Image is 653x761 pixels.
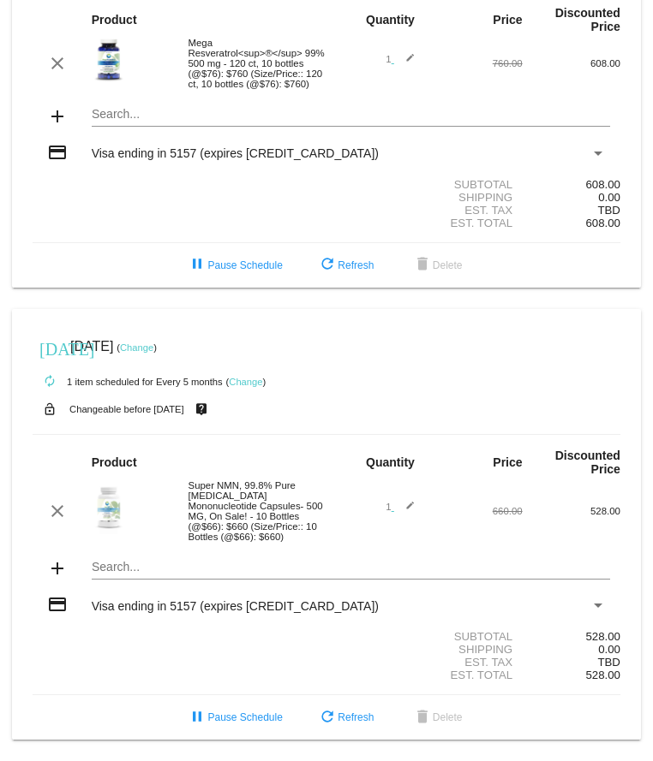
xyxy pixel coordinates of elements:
[394,53,415,74] mat-icon: edit
[187,708,207,728] mat-icon: pause
[173,250,296,281] button: Pause Schedule
[317,255,338,276] mat-icon: refresh
[317,259,374,271] span: Refresh
[47,594,68,615] mat-icon: credit_card
[92,108,611,122] input: Search...
[187,711,282,723] span: Pause Schedule
[555,6,620,33] strong: Discounted Price
[326,204,523,217] div: Est. Tax
[326,217,523,229] div: Est. Total
[412,259,463,271] span: Delete
[173,702,296,733] button: Pause Schedule
[92,599,606,613] mat-select: Payment Method
[523,58,620,68] div: 608.00
[191,398,212,420] mat-icon: live_help
[523,178,620,191] div: 608.00
[598,643,620,656] span: 0.00
[523,630,620,643] div: 528.00
[47,501,68,521] mat-icon: clear
[424,58,522,68] div: 760.00
[326,656,523,669] div: Est. Tax
[366,13,415,27] strong: Quantity
[39,372,60,392] mat-icon: autorenew
[47,142,68,163] mat-icon: credit_card
[180,38,326,89] div: Mega Resveratrol<sup>®</sup> 99% 500 mg - 120 ct, 10 bottles (@$76): $760 (Size/Price:: 120 ct, 1...
[92,39,126,86] img: MEGA-500-BOTTLE-NEW.jpg
[523,506,620,516] div: 528.00
[398,250,476,281] button: Delete
[229,377,262,387] a: Change
[398,702,476,733] button: Delete
[493,455,522,469] strong: Price
[597,656,620,669] span: TBD
[412,255,433,276] mat-icon: delete
[226,377,267,387] small: ( )
[386,502,415,512] span: 1
[47,106,68,127] mat-icon: add
[92,561,611,574] input: Search...
[326,191,523,204] div: Shipping
[326,178,523,191] div: Subtotal
[187,259,282,271] span: Pause Schedule
[386,54,415,64] span: 1
[33,377,223,387] small: 1 item scheduled for Every 5 months
[326,669,523,681] div: Est. Total
[39,398,60,420] mat-icon: lock_open
[303,702,387,733] button: Refresh
[597,204,620,217] span: TBD
[187,255,207,276] mat-icon: pause
[92,146,379,160] span: Visa ending in 5157 (expires [CREDIT_CARD_DATA])
[317,708,338,728] mat-icon: refresh
[47,53,68,74] mat-icon: clear
[598,191,620,204] span: 0.00
[424,506,522,516] div: 660.00
[317,711,374,723] span: Refresh
[303,250,387,281] button: Refresh
[92,599,379,613] span: Visa ending in 5157 (expires [CREDIT_CARD_DATA])
[39,337,60,358] mat-icon: [DATE]
[92,486,126,534] img: NMN-capsules-bottle-image.jpeg
[69,404,184,414] small: Changeable before [DATE]
[394,501,415,521] mat-icon: edit
[92,13,137,27] strong: Product
[92,146,606,160] mat-select: Payment Method
[47,558,68,579] mat-icon: add
[326,643,523,656] div: Shipping
[412,708,433,728] mat-icon: delete
[586,217,620,229] span: 608.00
[326,630,523,643] div: Subtotal
[180,480,326,542] div: Super NMN, 99.8% Pure [MEDICAL_DATA] Mononucleotide Capsules- 500 MG, On Sale! - 10 Bottles (@$66...
[586,669,620,681] span: 528.00
[366,455,415,469] strong: Quantity
[555,449,620,476] strong: Discounted Price
[120,342,153,353] a: Change
[493,13,522,27] strong: Price
[117,342,157,353] small: ( )
[412,711,463,723] span: Delete
[92,455,137,469] strong: Product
